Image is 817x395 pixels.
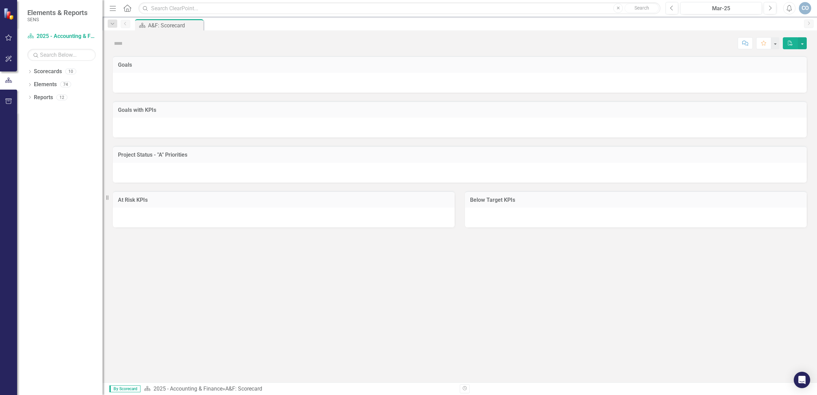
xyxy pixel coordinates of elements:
small: SENS [27,17,88,22]
a: Scorecards [34,68,62,76]
h3: Goals with KPIs [118,107,802,113]
h3: Below Target KPIs [470,197,802,203]
input: Search ClearPoint... [138,2,660,14]
div: 10 [65,69,76,75]
button: CO [799,2,811,14]
button: Mar-25 [680,2,762,14]
div: 12 [56,94,67,100]
div: 74 [60,82,71,88]
span: By Scorecard [109,385,140,392]
h3: At Risk KPIs [118,197,450,203]
input: Search Below... [27,49,96,61]
button: Search [625,3,659,13]
a: 2025 - Accounting & Finance [27,32,96,40]
div: Mar-25 [683,4,760,13]
span: Elements & Reports [27,9,88,17]
h3: Goals [118,62,802,68]
img: Not Defined [113,38,124,49]
a: Elements [34,81,57,89]
img: ClearPoint Strategy [3,8,15,20]
h3: Project Status - "A" Priorities [118,152,802,158]
a: 2025 - Accounting & Finance [153,385,223,392]
div: A&F: Scorecard [148,21,202,30]
div: A&F: Scorecard [225,385,262,392]
div: Open Intercom Messenger [794,372,810,388]
span: Search [634,5,649,11]
a: Reports [34,94,53,102]
div: » [144,385,455,393]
